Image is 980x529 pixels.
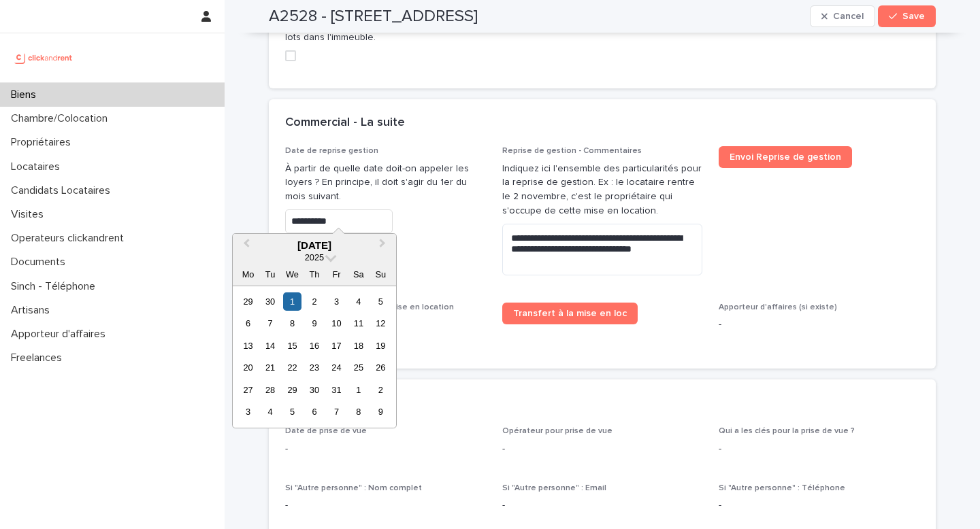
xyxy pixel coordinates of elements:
[327,358,346,377] div: Choose Friday, 24 October 2025
[283,381,301,399] div: Choose Wednesday, 29 October 2025
[5,88,47,101] p: Biens
[327,265,346,284] div: Fr
[349,358,367,377] div: Choose Saturday, 25 October 2025
[305,381,323,399] div: Choose Thursday, 30 October 2025
[283,314,301,332] div: Choose Wednesday, 8 October 2025
[285,498,486,513] p: -
[283,337,301,355] div: Choose Wednesday, 15 October 2025
[285,484,422,492] span: Si "Autre personne" : Nom complet
[261,358,279,377] div: Choose Tuesday, 21 October 2025
[327,314,346,332] div: Choose Friday, 10 October 2025
[239,381,257,399] div: Choose Monday, 27 October 2025
[327,337,346,355] div: Choose Friday, 17 October 2025
[261,403,279,421] div: Choose Tuesday, 4 November 2025
[372,314,390,332] div: Choose Sunday, 12 October 2025
[5,328,116,341] p: Apporteur d'affaires
[719,498,919,513] p: -
[373,235,395,257] button: Next Month
[305,314,323,332] div: Choose Thursday, 9 October 2025
[305,358,323,377] div: Choose Thursday, 23 October 2025
[261,292,279,311] div: Choose Tuesday, 30 September 2025
[349,381,367,399] div: Choose Saturday, 1 November 2025
[349,403,367,421] div: Choose Saturday, 8 November 2025
[372,337,390,355] div: Choose Sunday, 19 October 2025
[349,292,367,311] div: Choose Saturday, 4 October 2025
[285,147,378,155] span: Date de reprise gestion
[730,152,841,162] span: Envoi Reprise de gestion
[349,265,367,284] div: Sa
[372,358,390,377] div: Choose Sunday, 26 October 2025
[285,427,367,435] span: Date de prise de vue
[502,427,612,435] span: Opérateur pour prise de vue
[5,280,106,293] p: Sinch - Téléphone
[719,427,855,435] span: Qui a les clés pour la prise de vue ?
[513,309,627,318] span: Transfert à la mise en loc
[502,303,638,324] a: Transfert à la mise en loc
[502,162,703,218] p: Indiquez ici l'ensemble des particularités pour la reprise de gestion. Ex : le locataire rentre l...
[502,484,606,492] span: Si "Autre personne" : Email
[327,403,346,421] div: Choose Friday, 7 November 2025
[878,5,936,27] button: Save
[5,136,82,149] p: Propriétaires
[239,292,257,311] div: Choose Monday, 29 September 2025
[269,7,478,27] h2: A2528 - [STREET_ADDRESS]
[261,265,279,284] div: Tu
[283,403,301,421] div: Choose Wednesday, 5 November 2025
[5,160,71,173] p: Locataires
[239,314,257,332] div: Choose Monday, 6 October 2025
[261,381,279,399] div: Choose Tuesday, 28 October 2025
[239,358,257,377] div: Choose Monday, 20 October 2025
[11,44,77,71] img: UCB0brd3T0yccxBKYDjQ
[372,381,390,399] div: Choose Sunday, 2 November 2025
[833,12,864,21] span: Cancel
[719,318,919,332] p: -
[5,256,76,269] p: Documents
[261,314,279,332] div: Choose Tuesday, 7 October 2025
[719,484,845,492] span: Si "Autre personne" : Téléphone
[5,304,61,317] p: Artisans
[285,162,486,204] p: À partir de quelle date doit-on appeler les loyers ? En principe, il doit s'agir du 1er du mois s...
[349,314,367,332] div: Choose Saturday, 11 October 2025
[283,292,301,311] div: Choose Wednesday, 1 October 2025
[372,403,390,421] div: Choose Sunday, 9 November 2025
[810,5,875,27] button: Cancel
[372,265,390,284] div: Su
[305,265,323,284] div: Th
[349,337,367,355] div: Choose Saturday, 18 October 2025
[239,337,257,355] div: Choose Monday, 13 October 2025
[5,232,135,245] p: Operateurs clickandrent
[902,12,925,21] span: Save
[5,352,73,364] p: Freelances
[502,498,703,513] p: -
[5,112,118,125] p: Chambre/Colocation
[234,235,256,257] button: Previous Month
[283,358,301,377] div: Choose Wednesday, 22 October 2025
[327,381,346,399] div: Choose Friday, 31 October 2025
[305,337,323,355] div: Choose Thursday, 16 October 2025
[305,292,323,311] div: Choose Thursday, 2 October 2025
[372,292,390,311] div: Choose Sunday, 5 October 2025
[502,442,703,456] p: -
[239,403,257,421] div: Choose Monday, 3 November 2025
[239,265,257,284] div: Mo
[719,303,837,311] span: Apporteur d'affaires (si existe)
[719,442,919,456] p: -
[5,184,121,197] p: Candidats Locataires
[233,239,396,252] div: [DATE]
[283,265,301,284] div: We
[261,337,279,355] div: Choose Tuesday, 14 October 2025
[305,252,324,262] span: 2025
[285,442,486,456] p: -
[237,290,391,423] div: month 2025-10
[5,208,54,221] p: Visites
[502,147,642,155] span: Reprise de gestion - Commentaires
[285,116,405,131] h2: Commercial - La suite
[327,292,346,311] div: Choose Friday, 3 October 2025
[719,146,852,168] a: Envoi Reprise de gestion
[305,403,323,421] div: Choose Thursday, 6 November 2025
